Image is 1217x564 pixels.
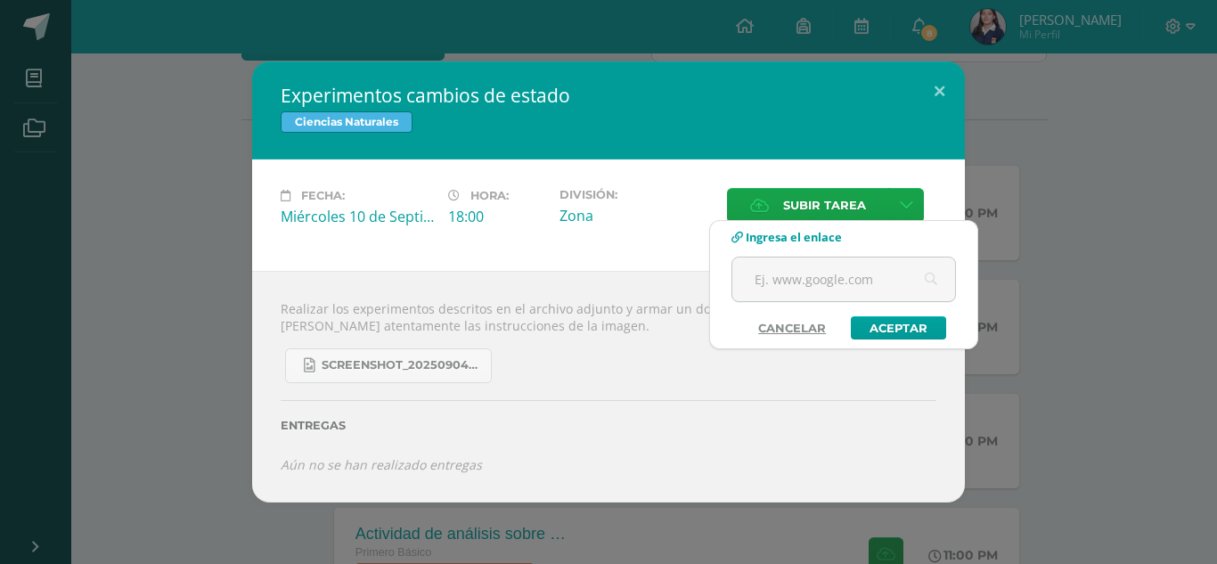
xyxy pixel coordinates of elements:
[851,316,946,339] a: Aceptar
[559,206,713,225] div: Zona
[740,316,844,339] a: Cancelar
[470,189,509,202] span: Hora:
[322,358,482,372] span: Screenshot_20250904_132635_OneDrive.jpg
[281,111,412,133] span: Ciencias Naturales
[301,189,345,202] span: Fecha:
[281,419,936,432] label: Entregas
[285,348,492,383] a: Screenshot_20250904_132635_OneDrive.jpg
[448,207,545,226] div: 18:00
[732,257,955,301] input: Ej. www.google.com
[783,189,866,222] span: Subir tarea
[252,271,965,503] div: Realizar los experimentos descritos en el archivo adjunto y armar un documento con las fotos. [PE...
[559,188,713,201] label: División:
[281,207,434,226] div: Miércoles 10 de Septiembre
[281,83,936,108] h2: Experimentos cambios de estado
[914,61,965,122] button: Close (Esc)
[746,229,842,245] span: Ingresa el enlace
[281,456,482,473] i: Aún no se han realizado entregas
